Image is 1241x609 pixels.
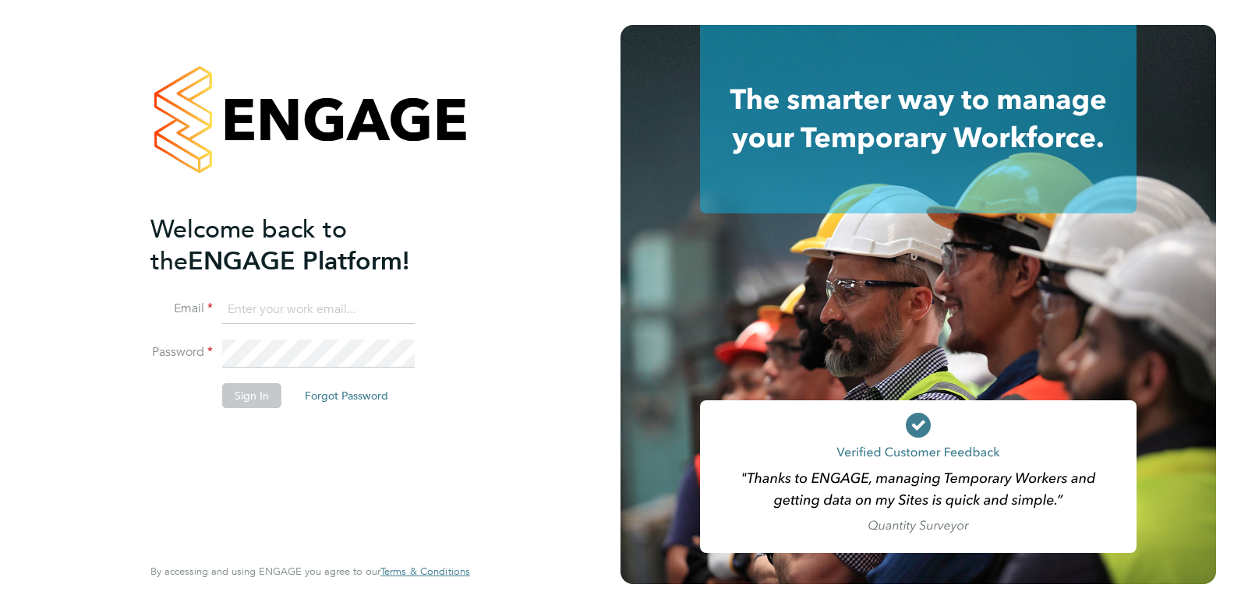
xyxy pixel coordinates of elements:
label: Email [150,301,213,317]
button: Sign In [222,383,281,408]
button: Forgot Password [292,383,401,408]
span: By accessing and using ENGAGE you agree to our [150,565,470,578]
a: Terms & Conditions [380,565,470,578]
input: Enter your work email... [222,296,415,324]
span: Welcome back to the [150,214,347,276]
label: Password [150,344,213,361]
span: Terms & Conditions [380,565,470,578]
h2: ENGAGE Platform! [150,213,454,277]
